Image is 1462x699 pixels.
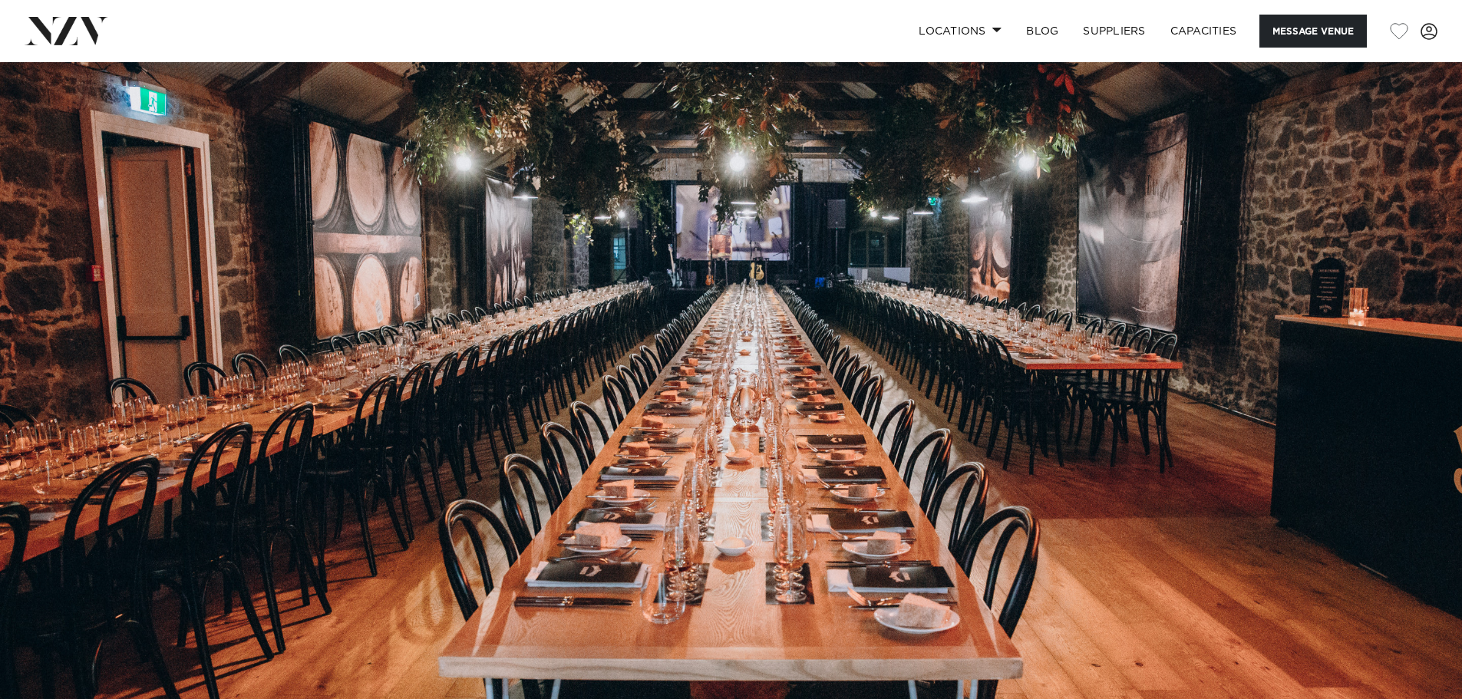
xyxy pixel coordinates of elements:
a: BLOG [1014,15,1071,48]
a: Capacities [1158,15,1249,48]
img: nzv-logo.png [25,17,108,45]
a: Locations [906,15,1014,48]
a: SUPPLIERS [1071,15,1157,48]
button: Message Venue [1259,15,1367,48]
